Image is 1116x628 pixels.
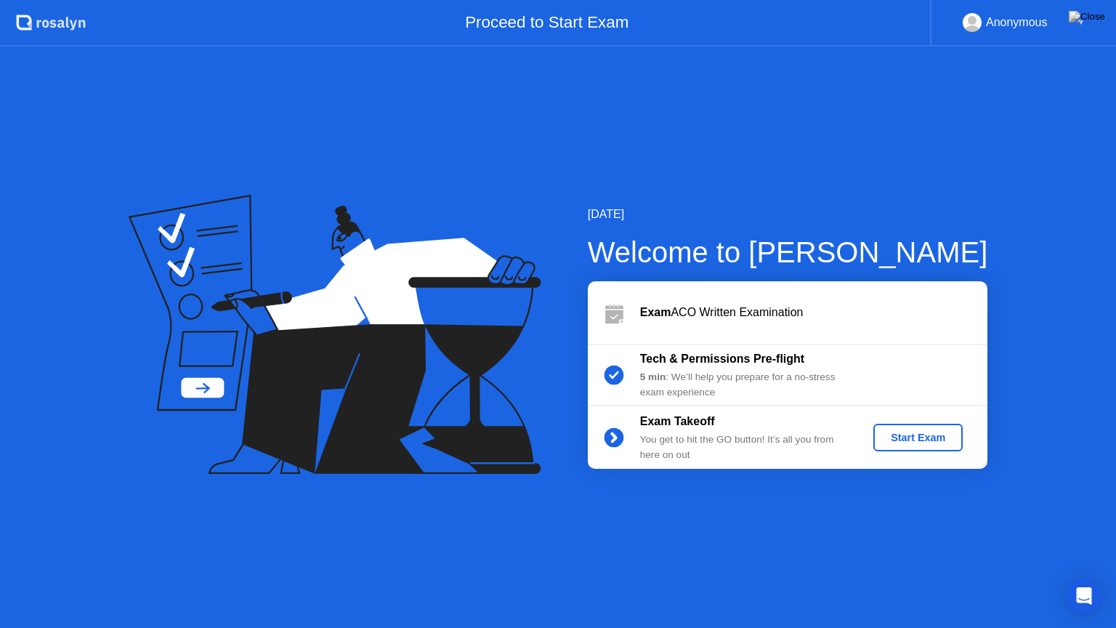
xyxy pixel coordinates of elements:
b: 5 min [640,371,666,382]
b: Tech & Permissions Pre-flight [640,353,804,365]
div: Start Exam [879,432,957,443]
b: Exam [640,306,671,318]
div: Welcome to [PERSON_NAME] [588,230,988,274]
div: Open Intercom Messenger [1067,579,1101,613]
div: ACO Written Examination [640,304,987,321]
b: Exam Takeoff [640,415,715,427]
div: Anonymous [986,13,1048,32]
div: [DATE] [588,206,988,223]
div: : We’ll help you prepare for a no-stress exam experience [640,370,849,400]
div: You get to hit the GO button! It’s all you from here on out [640,432,849,462]
img: Close [1069,11,1105,23]
button: Start Exam [873,424,963,451]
